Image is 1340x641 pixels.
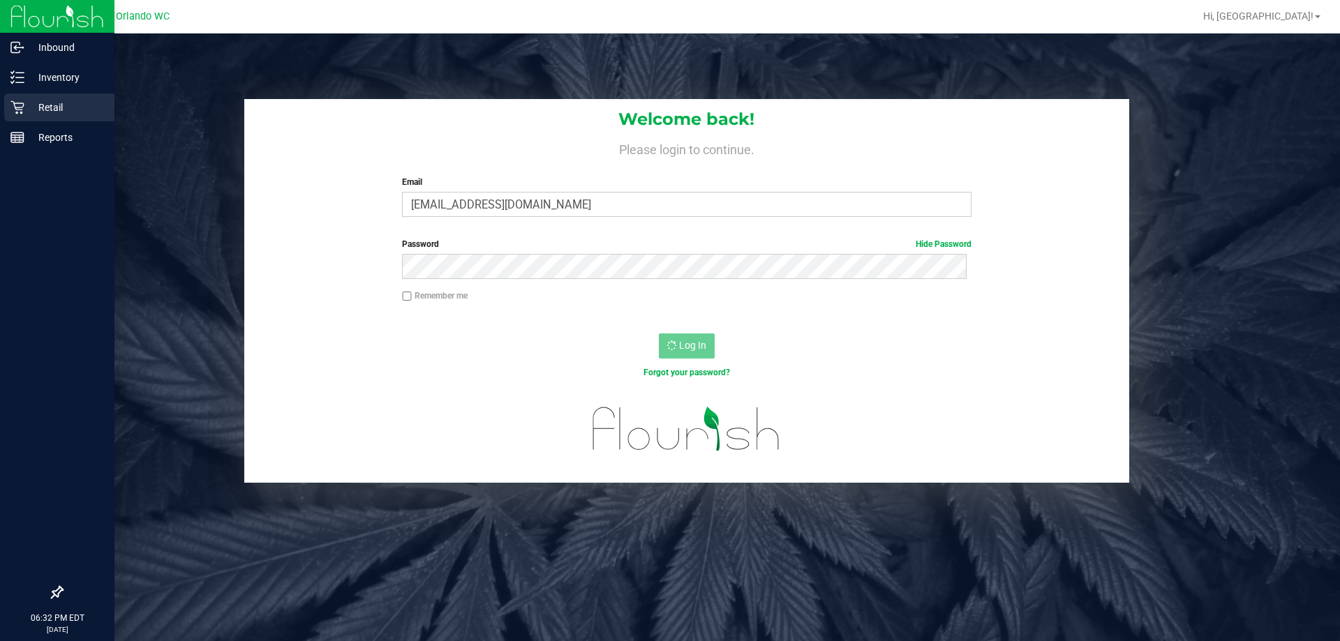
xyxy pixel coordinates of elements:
[679,340,706,351] span: Log In
[643,368,730,377] a: Forgot your password?
[10,40,24,54] inline-svg: Inbound
[10,130,24,144] inline-svg: Reports
[24,99,108,116] p: Retail
[402,292,412,301] input: Remember me
[659,333,715,359] button: Log In
[116,10,170,22] span: Orlando WC
[24,39,108,56] p: Inbound
[10,70,24,84] inline-svg: Inventory
[244,110,1129,128] h1: Welcome back!
[402,239,439,249] span: Password
[24,69,108,86] p: Inventory
[402,289,468,302] label: Remember me
[10,100,24,114] inline-svg: Retail
[576,393,797,465] img: flourish_logo.svg
[402,176,971,188] label: Email
[916,239,971,249] a: Hide Password
[6,624,108,635] p: [DATE]
[24,129,108,146] p: Reports
[6,612,108,624] p: 06:32 PM EDT
[1203,10,1313,22] span: Hi, [GEOGRAPHIC_DATA]!
[244,139,1129,156] h4: Please login to continue.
